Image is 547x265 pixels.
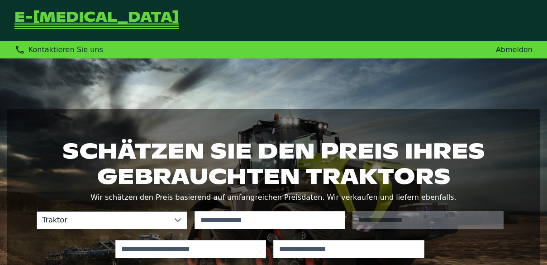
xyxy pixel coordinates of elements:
span: Kontaktieren Sie uns [29,45,103,54]
span: Traktor [37,212,169,229]
a: Zurück zur Startseite [14,11,179,30]
p: Wir schätzen den Preis basierend auf umfangreichen Preisdaten. Wir verkaufen und liefern ebenfalls. [36,191,511,204]
h1: Schätzen Sie den Preis Ihres gebrauchten Traktors [36,138,511,189]
div: Kontaktieren Sie uns [14,44,103,55]
a: Abmelden [496,45,533,54]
